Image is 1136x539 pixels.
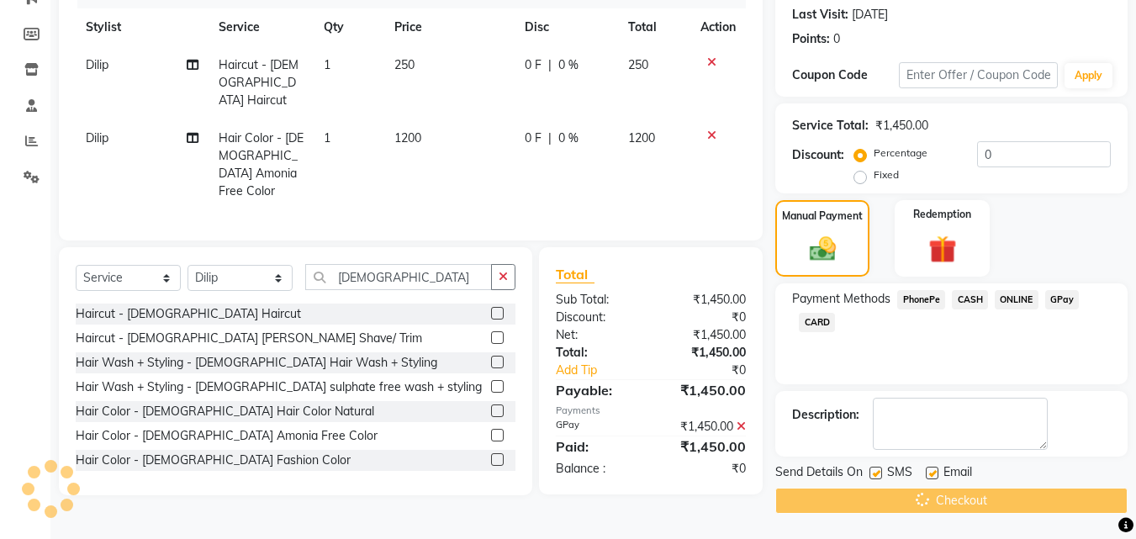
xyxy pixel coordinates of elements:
[1065,63,1112,88] button: Apply
[543,326,651,344] div: Net:
[995,290,1038,309] span: ONLINE
[618,8,691,46] th: Total
[219,57,299,108] span: Haircut - [DEMOGRAPHIC_DATA] Haircut
[76,378,482,396] div: Hair Wash + Styling - [DEMOGRAPHIC_DATA] sulphate free wash + styling
[651,291,758,309] div: ₹1,450.00
[943,463,972,484] span: Email
[669,362,759,379] div: ₹0
[76,8,209,46] th: Stylist
[76,403,374,420] div: Hair Color - [DEMOGRAPHIC_DATA] Hair Color Natural
[792,290,890,308] span: Payment Methods
[394,57,415,72] span: 250
[384,8,515,46] th: Price
[543,291,651,309] div: Sub Total:
[86,57,108,72] span: Dilip
[324,57,330,72] span: 1
[548,129,552,147] span: |
[874,145,927,161] label: Percentage
[651,344,758,362] div: ₹1,450.00
[628,57,648,72] span: 250
[792,146,844,164] div: Discount:
[899,62,1058,88] input: Enter Offer / Coupon Code
[525,56,542,74] span: 0 F
[792,30,830,48] div: Points:
[76,305,301,323] div: Haircut - [DEMOGRAPHIC_DATA] Haircut
[543,418,651,436] div: GPay
[548,56,552,74] span: |
[792,66,898,84] div: Coupon Code
[556,404,746,418] div: Payments
[792,6,848,24] div: Last Visit:
[782,209,863,224] label: Manual Payment
[76,330,422,347] div: Haircut - [DEMOGRAPHIC_DATA] [PERSON_NAME] Shave/ Trim
[920,232,965,267] img: _gift.svg
[651,309,758,326] div: ₹0
[799,313,835,332] span: CARD
[543,436,651,457] div: Paid:
[556,266,594,283] span: Total
[515,8,618,46] th: Disc
[875,117,928,135] div: ₹1,450.00
[651,418,758,436] div: ₹1,450.00
[775,463,863,484] span: Send Details On
[86,130,108,145] span: Dilip
[305,264,492,290] input: Search or Scan
[558,129,579,147] span: 0 %
[525,129,542,147] span: 0 F
[801,234,844,264] img: _cash.svg
[952,290,988,309] span: CASH
[76,427,378,445] div: Hair Color - [DEMOGRAPHIC_DATA] Amonia Free Color
[76,452,351,469] div: Hair Color - [DEMOGRAPHIC_DATA] Fashion Color
[651,436,758,457] div: ₹1,450.00
[651,326,758,344] div: ₹1,450.00
[558,56,579,74] span: 0 %
[792,406,859,424] div: Description:
[874,167,899,182] label: Fixed
[543,460,651,478] div: Balance :
[651,380,758,400] div: ₹1,450.00
[219,130,304,198] span: Hair Color - [DEMOGRAPHIC_DATA] Amonia Free Color
[897,290,945,309] span: PhonePe
[543,344,651,362] div: Total:
[628,130,655,145] span: 1200
[394,130,421,145] span: 1200
[1045,290,1080,309] span: GPay
[543,362,668,379] a: Add Tip
[651,460,758,478] div: ₹0
[792,117,869,135] div: Service Total:
[887,463,912,484] span: SMS
[543,309,651,326] div: Discount:
[324,130,330,145] span: 1
[76,354,437,372] div: Hair Wash + Styling - [DEMOGRAPHIC_DATA] Hair Wash + Styling
[690,8,746,46] th: Action
[314,8,384,46] th: Qty
[543,380,651,400] div: Payable:
[209,8,314,46] th: Service
[852,6,888,24] div: [DATE]
[913,207,971,222] label: Redemption
[833,30,840,48] div: 0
